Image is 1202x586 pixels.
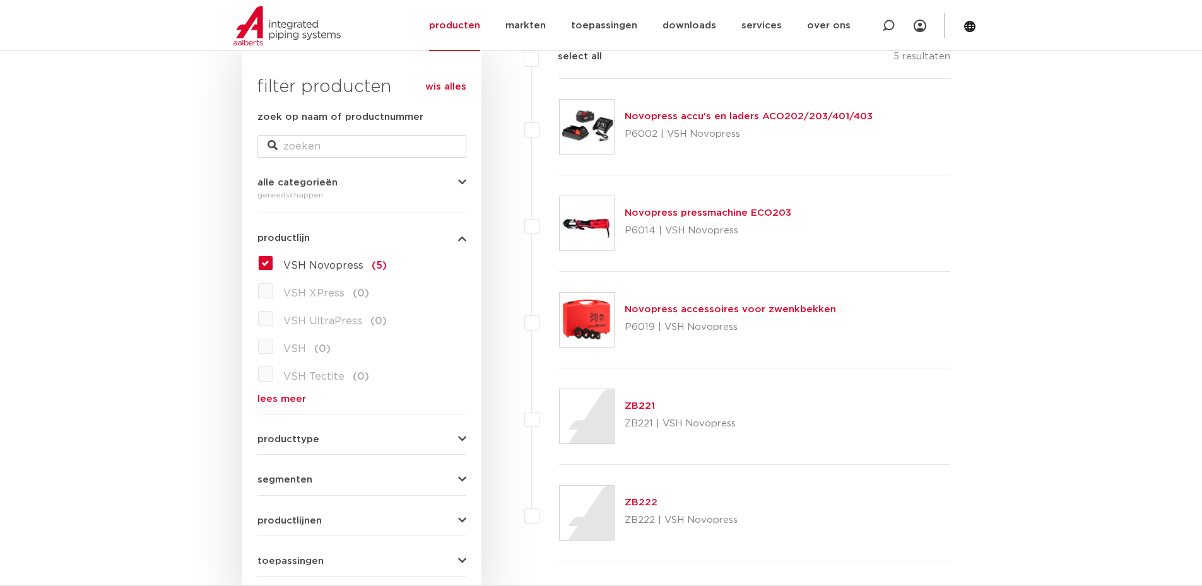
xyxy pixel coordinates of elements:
button: alle categorieën [257,178,466,187]
button: producttype [257,435,466,444]
span: VSH UltraPress [283,316,362,326]
img: Thumbnail for Novopress pressmachine ECO203 [560,196,614,250]
a: lees meer [257,394,466,404]
span: VSH Tectite [283,372,345,382]
div: gereedschappen [257,187,466,202]
a: wis alles [425,79,466,95]
button: productlijn [257,233,466,243]
input: zoeken [257,135,466,158]
h3: filter producten [257,74,466,100]
p: P6019 | VSH Novopress [625,317,836,337]
p: ZB222 | VSH Novopress [625,510,738,530]
a: ZB221 [625,401,655,411]
span: producttype [257,435,319,444]
p: P6014 | VSH Novopress [625,221,791,241]
span: productlijnen [257,516,322,525]
span: (5) [372,261,387,271]
span: (0) [353,372,369,382]
span: toepassingen [257,556,324,566]
span: (0) [370,316,387,326]
span: VSH [283,344,306,354]
span: (0) [314,344,331,354]
label: zoek op naam of productnummer [257,110,423,125]
p: ZB221 | VSH Novopress [625,414,736,434]
button: productlijnen [257,516,466,525]
button: segmenten [257,475,466,484]
p: P6002 | VSH Novopress [625,124,873,144]
a: Novopress accu's en laders ACO202/203/401/403 [625,112,873,121]
a: Novopress accessoires voor zwenkbekken [625,305,836,314]
a: ZB222 [625,498,657,507]
a: Novopress pressmachine ECO203 [625,208,791,218]
span: VSH Novopress [283,261,363,271]
label: select all [539,49,602,64]
p: 5 resultaten [893,49,950,69]
span: (0) [353,288,369,298]
img: Thumbnail for Novopress accu's en laders ACO202/203/401/403 [560,100,614,154]
span: productlijn [257,233,310,243]
span: segmenten [257,475,312,484]
span: alle categorieën [257,178,338,187]
img: Thumbnail for Novopress accessoires voor zwenkbekken [560,293,614,347]
span: VSH XPress [283,288,345,298]
button: toepassingen [257,556,466,566]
